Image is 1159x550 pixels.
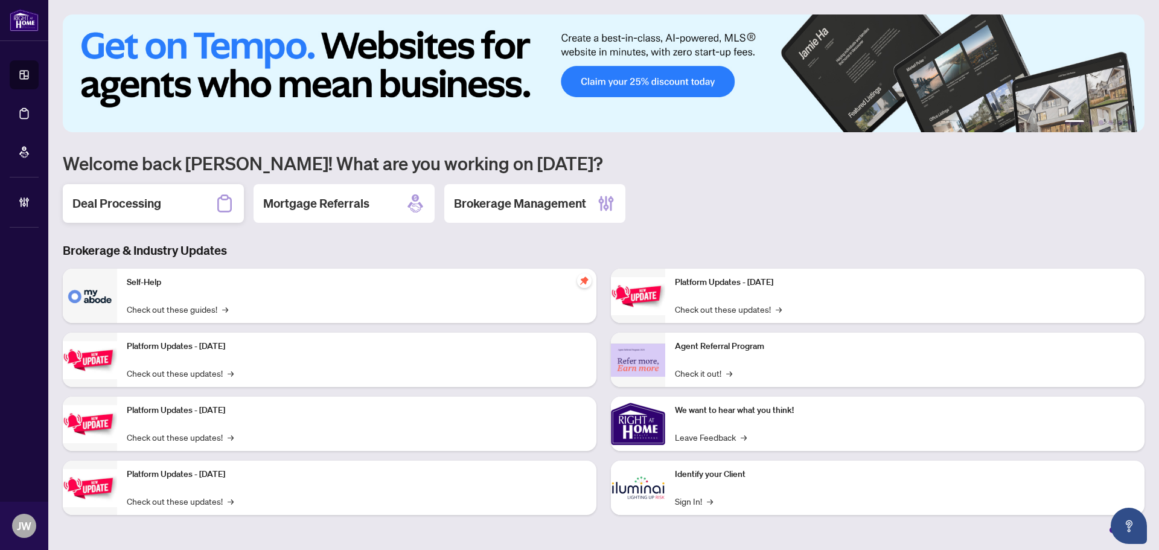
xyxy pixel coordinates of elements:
[127,276,587,289] p: Self-Help
[63,14,1145,132] img: Slide 0
[228,430,234,444] span: →
[577,273,592,288] span: pushpin
[222,302,228,316] span: →
[675,340,1135,353] p: Agent Referral Program
[127,430,234,444] a: Check out these updates!→
[1108,120,1113,125] button: 4
[1065,120,1084,125] button: 1
[454,195,586,212] h2: Brokerage Management
[10,9,39,31] img: logo
[675,276,1135,289] p: Platform Updates - [DATE]
[63,242,1145,259] h3: Brokerage & Industry Updates
[611,461,665,515] img: Identify your Client
[611,344,665,377] img: Agent Referral Program
[127,468,587,481] p: Platform Updates - [DATE]
[127,340,587,353] p: Platform Updates - [DATE]
[675,366,732,380] a: Check it out!→
[127,366,234,380] a: Check out these updates!→
[675,302,782,316] a: Check out these updates!→
[127,302,228,316] a: Check out these guides!→
[228,494,234,508] span: →
[1089,120,1094,125] button: 2
[1111,508,1147,544] button: Open asap
[127,494,234,508] a: Check out these updates!→
[741,430,747,444] span: →
[1099,120,1103,125] button: 3
[707,494,713,508] span: →
[228,366,234,380] span: →
[63,469,117,507] img: Platform Updates - July 8, 2025
[611,397,665,451] img: We want to hear what you think!
[63,405,117,443] img: Platform Updates - July 21, 2025
[63,341,117,379] img: Platform Updates - September 16, 2025
[263,195,369,212] h2: Mortgage Referrals
[63,152,1145,174] h1: Welcome back [PERSON_NAME]! What are you working on [DATE]?
[675,430,747,444] a: Leave Feedback→
[611,277,665,315] img: Platform Updates - June 23, 2025
[72,195,161,212] h2: Deal Processing
[63,269,117,323] img: Self-Help
[1118,120,1123,125] button: 5
[675,404,1135,417] p: We want to hear what you think!
[776,302,782,316] span: →
[17,517,31,534] span: JW
[127,404,587,417] p: Platform Updates - [DATE]
[675,494,713,508] a: Sign In!→
[726,366,732,380] span: →
[675,468,1135,481] p: Identify your Client
[1128,120,1132,125] button: 6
